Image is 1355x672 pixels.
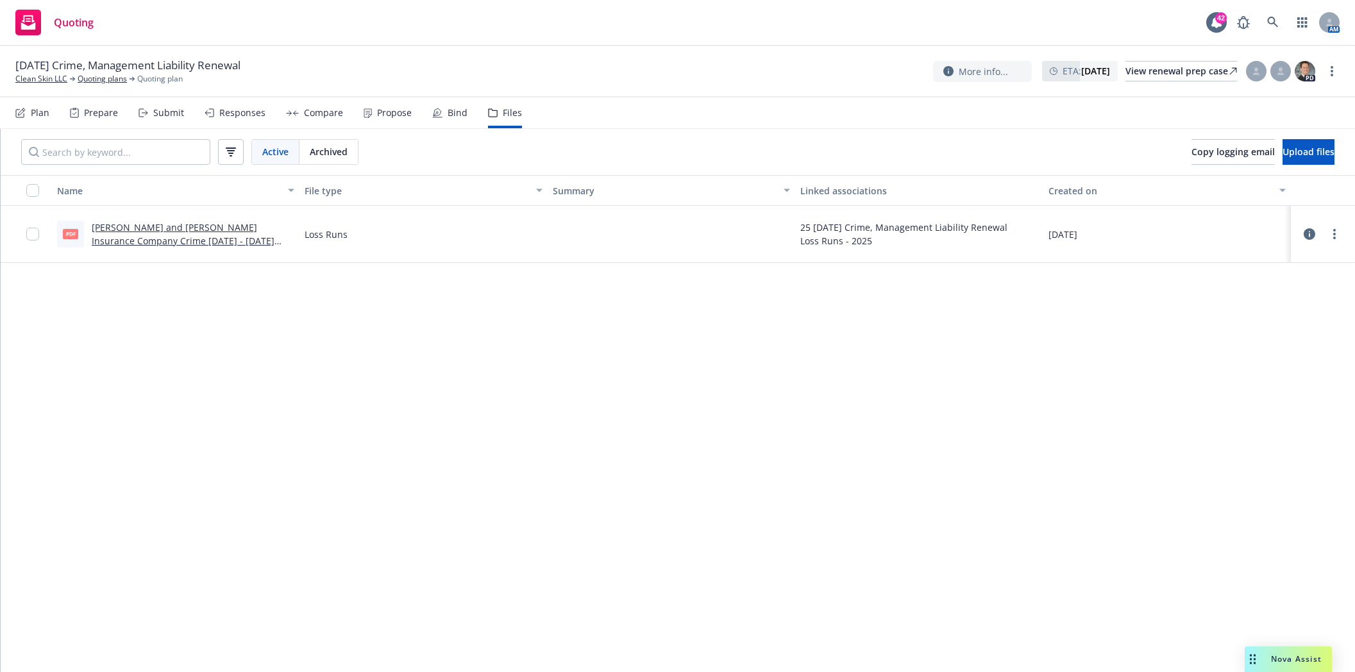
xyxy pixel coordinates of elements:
span: Copy logging email [1191,146,1275,158]
div: Compare [304,108,343,118]
button: More info... [933,61,1032,82]
button: Summary [548,175,795,206]
a: View renewal prep case [1125,61,1237,81]
div: Plan [31,108,49,118]
button: Created on [1043,175,1291,206]
button: Nova Assist [1245,646,1332,672]
img: photo [1295,61,1315,81]
a: Search [1260,10,1286,35]
div: 25 [DATE] Crime, Management Liability Renewal [800,221,1007,234]
div: Prepare [84,108,118,118]
div: Linked associations [800,184,1038,197]
div: View renewal prep case [1125,62,1237,81]
span: More info... [959,65,1008,78]
span: Quoting [54,17,94,28]
div: Summary [553,184,776,197]
div: Loss Runs - 2025 [800,234,1007,248]
span: pdf [63,229,78,239]
div: Bind [448,108,467,118]
div: 42 [1215,12,1227,24]
input: Select all [26,184,39,197]
div: Drag to move [1245,646,1261,672]
a: [PERSON_NAME] and [PERSON_NAME] Insurance Company Crime [DATE] - [DATE] Loss Runs - Valued [DATE]... [92,221,274,260]
span: ETA : [1063,64,1110,78]
button: Linked associations [795,175,1043,206]
a: more [1327,226,1342,242]
a: Quoting [10,4,99,40]
input: Toggle Row Selected [26,228,39,240]
span: [DATE] Crime, Management Liability Renewal [15,58,240,73]
button: File type [299,175,547,206]
span: Loss Runs [305,228,348,241]
a: Report a Bug [1231,10,1256,35]
div: Propose [377,108,412,118]
button: Name [52,175,299,206]
div: Name [57,184,280,197]
strong: [DATE] [1081,65,1110,77]
span: Quoting plan [137,73,183,85]
div: Responses [219,108,265,118]
div: Files [503,108,522,118]
span: Upload files [1283,146,1334,158]
div: Created on [1048,184,1272,197]
span: Active [262,145,289,158]
div: Submit [153,108,184,118]
span: Nova Assist [1271,653,1322,664]
span: Archived [310,145,348,158]
span: [DATE] [1048,228,1077,241]
a: Quoting plans [78,73,127,85]
button: Copy logging email [1191,139,1275,165]
input: Search by keyword... [21,139,210,165]
a: more [1324,63,1340,79]
button: Upload files [1283,139,1334,165]
a: Switch app [1290,10,1315,35]
a: Clean Skin LLC [15,73,67,85]
div: File type [305,184,528,197]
